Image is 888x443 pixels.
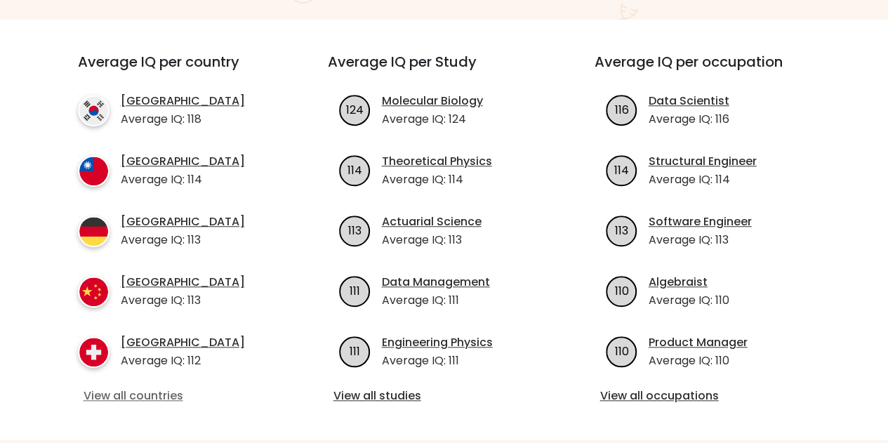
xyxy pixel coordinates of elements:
a: Structural Engineer [649,153,757,170]
p: Average IQ: 113 [649,232,752,249]
a: Theoretical Physics [382,153,492,170]
text: 110 [614,282,628,298]
text: 111 [350,343,360,359]
text: 114 [347,161,362,178]
a: [GEOGRAPHIC_DATA] [121,93,245,110]
a: [GEOGRAPHIC_DATA] [121,274,245,291]
p: Average IQ: 111 [382,352,493,369]
text: 111 [350,282,360,298]
text: 113 [348,222,362,238]
p: Average IQ: 113 [121,232,245,249]
a: [GEOGRAPHIC_DATA] [121,213,245,230]
h3: Average IQ per country [78,53,277,87]
text: 116 [614,101,628,117]
text: 114 [614,161,629,178]
a: Molecular Biology [382,93,483,110]
p: Average IQ: 112 [121,352,245,369]
p: Average IQ: 116 [649,111,729,128]
a: View all countries [84,388,272,404]
p: Average IQ: 114 [121,171,245,188]
p: Average IQ: 113 [382,232,482,249]
h3: Average IQ per occupation [595,53,828,87]
h3: Average IQ per Study [328,53,561,87]
img: country [78,336,110,368]
a: Product Manager [649,334,748,351]
img: country [78,95,110,126]
a: View all occupations [600,388,822,404]
a: Data Management [382,274,490,291]
a: View all studies [333,388,555,404]
text: 110 [614,343,628,359]
p: Average IQ: 110 [649,352,748,369]
a: Software Engineer [649,213,752,230]
img: country [78,216,110,247]
p: Average IQ: 113 [121,292,245,309]
img: country [78,155,110,187]
a: [GEOGRAPHIC_DATA] [121,153,245,170]
text: 124 [346,101,364,117]
a: Engineering Physics [382,334,493,351]
a: Algebraist [649,274,729,291]
p: Average IQ: 114 [382,171,492,188]
img: country [78,276,110,308]
a: [GEOGRAPHIC_DATA] [121,334,245,351]
p: Average IQ: 124 [382,111,483,128]
a: Actuarial Science [382,213,482,230]
p: Average IQ: 118 [121,111,245,128]
text: 113 [615,222,628,238]
a: Data Scientist [649,93,729,110]
p: Average IQ: 111 [382,292,490,309]
p: Average IQ: 110 [649,292,729,309]
p: Average IQ: 114 [649,171,757,188]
